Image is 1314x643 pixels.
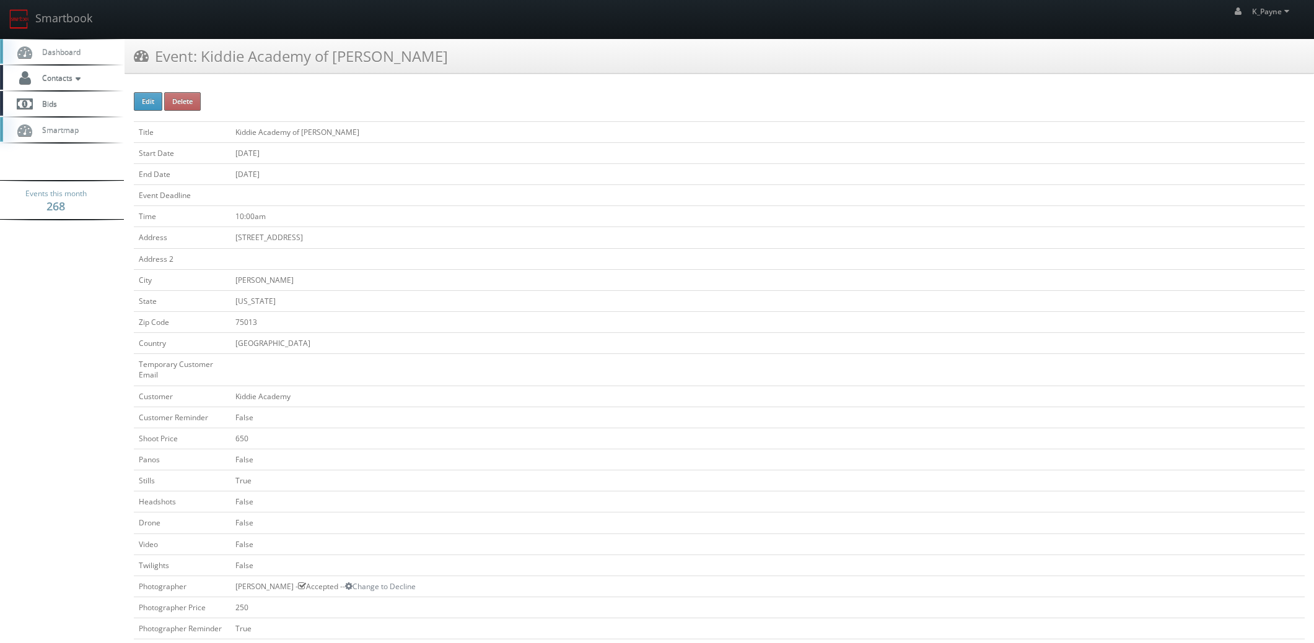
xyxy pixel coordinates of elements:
[36,46,81,57] span: Dashboard
[230,428,1305,449] td: 650
[134,269,230,290] td: City
[134,428,230,449] td: Shoot Price
[230,555,1305,576] td: False
[134,206,230,227] td: Time
[230,407,1305,428] td: False
[134,185,230,206] td: Event Deadline
[134,491,230,512] td: Headshots
[134,449,230,470] td: Panos
[230,597,1305,618] td: 250
[134,163,230,184] td: End Date
[134,142,230,163] td: Start Date
[230,386,1305,407] td: Kiddie Academy
[134,354,230,386] td: Temporary Customer Email
[134,290,230,311] td: State
[230,206,1305,227] td: 10:00am
[230,227,1305,248] td: [STREET_ADDRESS]
[134,618,230,639] td: Photographer Reminder
[1252,6,1293,17] span: K_Payne
[164,92,201,111] button: Delete
[230,576,1305,597] td: [PERSON_NAME] - Accepted --
[134,248,230,269] td: Address 2
[46,199,65,214] strong: 268
[25,188,87,200] span: Events this month
[345,581,416,592] a: Change to Decline
[134,512,230,533] td: Drone
[134,311,230,332] td: Zip Code
[230,311,1305,332] td: 75013
[230,512,1305,533] td: False
[36,98,57,109] span: Bids
[36,124,79,135] span: Smartmap
[230,491,1305,512] td: False
[230,163,1305,184] td: [DATE]
[134,407,230,428] td: Customer Reminder
[230,269,1305,290] td: [PERSON_NAME]
[134,555,230,576] td: Twilights
[134,227,230,248] td: Address
[230,533,1305,555] td: False
[134,576,230,597] td: Photographer
[230,290,1305,311] td: [US_STATE]
[230,142,1305,163] td: [DATE]
[230,121,1305,142] td: Kiddie Academy of [PERSON_NAME]
[134,92,162,111] button: Edit
[230,449,1305,470] td: False
[134,121,230,142] td: Title
[134,386,230,407] td: Customer
[36,72,84,83] span: Contacts
[134,333,230,354] td: Country
[134,470,230,491] td: Stills
[230,470,1305,491] td: True
[230,333,1305,354] td: [GEOGRAPHIC_DATA]
[134,45,448,67] h3: Event: Kiddie Academy of [PERSON_NAME]
[230,618,1305,639] td: True
[9,9,29,29] img: smartbook-logo.png
[134,533,230,555] td: Video
[134,597,230,618] td: Photographer Price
